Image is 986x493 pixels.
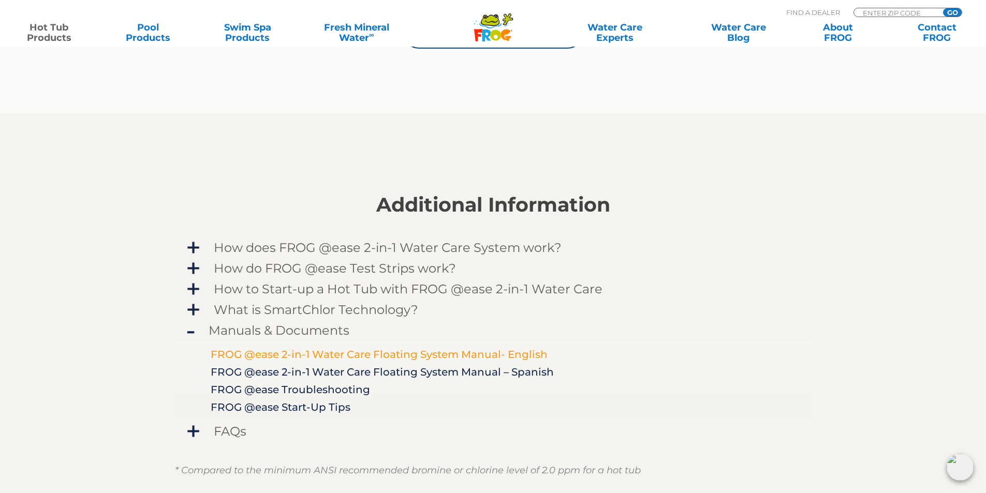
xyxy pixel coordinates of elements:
[199,282,801,296] span: How to Start-up a Hot Tub with FROG @ease 2-in-1 Water Care
[369,31,374,39] sup: ∞
[175,465,641,476] em: * Compared to the minimum ANSI recommended bromine or chlorine level of 2.0 ppm for a hot tub
[199,241,801,255] span: How does FROG @ease 2-in-1 Water Care System work?
[211,366,554,378] a: FROG @ease 2-in-1 Water Care Floating System Manual – Spanish
[199,424,801,438] span: FAQs
[199,303,801,317] span: What is SmartChlor Technology?
[199,323,801,337] span: Manuals & Documents
[700,22,777,43] a: Water CareBlog
[211,401,350,413] a: FROG @ease Start-Up Tips
[799,22,876,43] a: AboutFROG
[211,348,548,361] a: FROG @ease 2-in-1 Water Care Floating System Manual- English
[175,193,812,216] h2: Additional Information
[862,8,932,17] input: Zip Code Form
[175,258,812,279] a: How do FROG @ease Test Strips work?
[211,383,370,396] a: FROG @ease Troubleshooting
[175,320,812,341] a: Manuals & Documents
[175,237,812,258] a: How does FROG @ease 2-in-1 Water Care System work?
[947,454,974,481] img: openIcon
[110,22,187,43] a: PoolProducts
[175,278,812,300] a: How to Start-up a Hot Tub with FROG @ease 2-in-1 Water Care
[199,261,801,275] span: How do FROG @ease Test Strips work?
[786,8,840,17] p: Find A Dealer
[552,22,678,43] a: Water CareExperts
[899,22,976,43] a: ContactFROG
[943,8,962,17] input: GO
[175,299,812,320] a: What is SmartChlor Technology?
[209,22,286,43] a: Swim SpaProducts
[10,22,87,43] a: Hot TubProducts
[175,421,812,442] a: FAQs
[308,22,405,43] a: Fresh MineralWater∞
